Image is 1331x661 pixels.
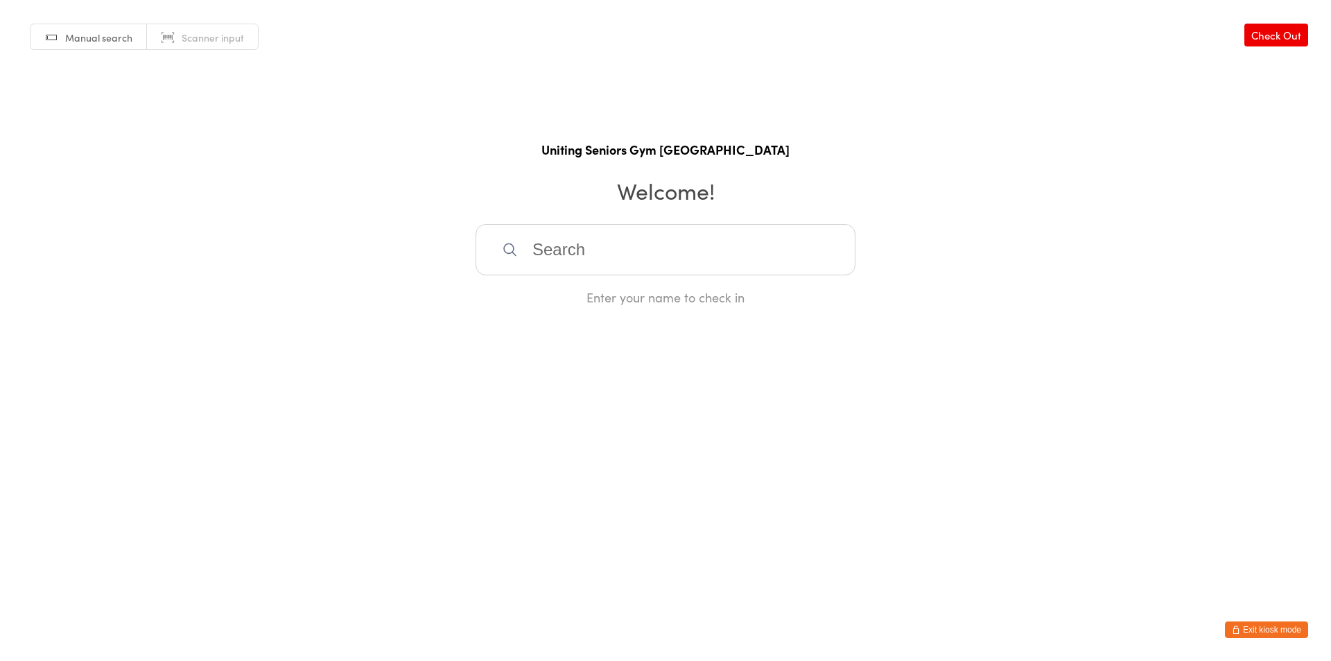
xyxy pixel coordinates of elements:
[1244,24,1308,46] a: Check Out
[1225,621,1308,638] button: Exit kiosk mode
[14,141,1317,158] h1: Uniting Seniors Gym [GEOGRAPHIC_DATA]
[182,31,244,44] span: Scanner input
[65,31,132,44] span: Manual search
[14,175,1317,206] h2: Welcome!
[476,289,855,306] div: Enter your name to check in
[476,224,855,275] input: Search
